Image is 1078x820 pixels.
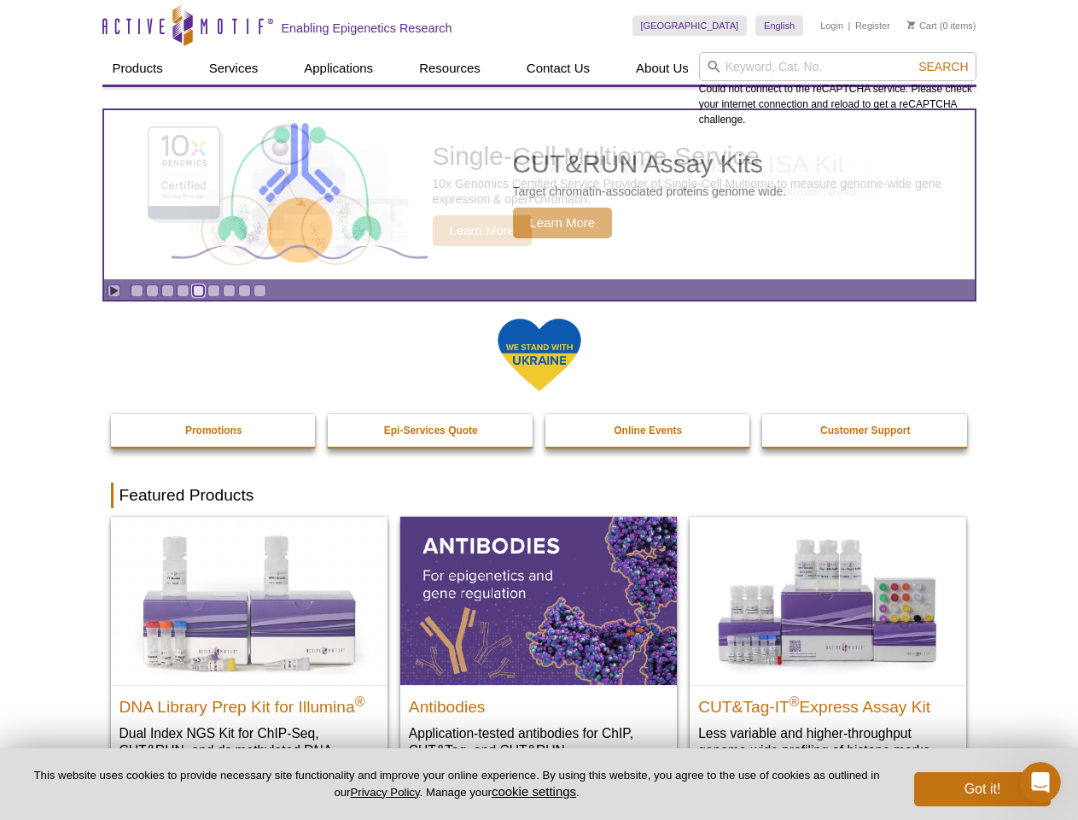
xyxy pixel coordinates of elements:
a: Active Motif Kit photo 96-well ATAC-Seq Pre-loaded ready-to-use Tn5 transposomes and ATAC-Seq Buf... [104,110,975,279]
a: Products [102,52,173,85]
a: Go to slide 7 [223,284,236,297]
h2: Antibodies [409,690,668,716]
strong: Customer Support [820,425,910,436]
img: Your Cart [907,20,915,29]
a: Toggle autoplay [108,284,120,297]
a: All Antibodies Antibodies Application-tested antibodies for ChIP, CUT&Tag, and CUT&RUN. [400,517,677,776]
button: Search [913,59,973,74]
h2: DNA Library Prep Kit for Illumina [119,690,379,716]
input: Keyword, Cat. No. [699,52,976,81]
a: Login [820,20,843,32]
a: Go to slide 1 [131,284,143,297]
a: Customer Support [762,414,969,447]
sup: ® [355,694,365,708]
p: This website uses cookies to provide necessary site functionality and improve your online experie... [27,768,886,800]
a: Applications [294,52,383,85]
a: DNA Library Prep Kit for Illumina DNA Library Prep Kit for Illumina® Dual Index NGS Kit for ChIP-... [111,517,387,793]
h2: Featured Products [111,483,968,508]
a: CUT&Tag-IT® Express Assay Kit CUT&Tag-IT®Express Assay Kit Less variable and higher-throughput ge... [690,517,966,776]
img: DNA Library Prep Kit for Illumina [111,517,387,684]
img: We Stand With Ukraine [497,317,582,393]
span: Learn More [513,208,613,238]
a: Resources [409,52,491,85]
strong: Epi-Services Quote [384,425,478,436]
a: [GEOGRAPHIC_DATA] [632,15,748,36]
strong: Promotions [185,425,242,436]
article: 96-well ATAC-Seq [104,110,975,279]
img: All Antibodies [400,517,677,684]
a: Go to slide 5 [192,284,205,297]
p: Dual Index NGS Kit for ChIP-Seq, CUT&RUN, and ds methylated DNA assays. [119,724,379,776]
a: Online Events [545,414,752,447]
p: Pre-loaded ready-to-use Tn5 transposomes and ATAC-Seq Buffer Set. [513,184,885,199]
img: CUT&Tag-IT® Express Assay Kit [690,517,966,684]
a: Cart [907,20,937,32]
a: Promotions [111,414,318,447]
strong: Online Events [614,425,682,436]
a: Go to slide 8 [238,284,251,297]
li: | [848,15,851,36]
a: Privacy Policy [350,786,419,799]
p: Application-tested antibodies for ChIP, CUT&Tag, and CUT&RUN. [409,724,668,759]
a: Services [199,52,269,85]
button: cookie settings [492,784,576,799]
iframe: Intercom live chat [1020,762,1061,803]
button: Got it! [914,772,1051,806]
a: Epi-Services Quote [328,414,534,447]
h2: 96-well ATAC-Seq [513,151,885,177]
h2: Enabling Epigenetics Research [282,20,452,36]
span: Search [918,60,968,73]
img: Active Motif Kit photo [193,131,406,259]
div: Could not connect to the reCAPTCHA service. Please check your internet connection and reload to g... [699,52,976,127]
a: Go to slide 3 [161,284,174,297]
p: Less variable and higher-throughput genome-wide profiling of histone marks​. [698,724,958,759]
a: Contact Us [516,52,600,85]
a: Go to slide 2 [146,284,159,297]
a: Go to slide 9 [253,284,266,297]
h2: CUT&Tag-IT Express Assay Kit [698,690,958,716]
sup: ® [790,694,800,708]
li: (0 items) [907,15,976,36]
a: Go to slide 6 [207,284,220,297]
a: About Us [626,52,699,85]
a: English [755,15,803,36]
a: Go to slide 4 [177,284,189,297]
a: Register [855,20,890,32]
